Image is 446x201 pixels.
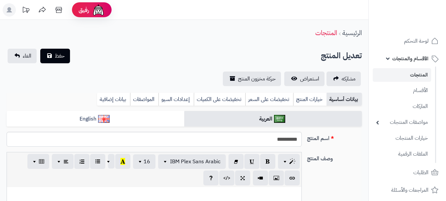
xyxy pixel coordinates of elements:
[98,115,110,123] img: English
[133,154,155,169] button: 16
[321,49,362,63] h2: تعديل المنتج
[170,158,221,166] span: IBM Plex Sans Arabic
[392,54,429,63] span: الأقسام والمنتجات
[23,52,31,60] span: الغاء
[130,93,158,106] a: المواصفات
[144,158,150,166] span: 16
[373,131,431,145] a: خيارات المنتجات
[274,115,286,123] img: العربية
[8,49,37,63] a: الغاء
[17,3,34,18] a: تحديثات المنصة
[300,75,319,83] span: استعراض
[194,93,245,106] a: تخفيضات على الكميات
[326,93,362,106] a: بيانات أساسية
[7,111,184,127] a: English
[342,75,356,83] span: مشاركه
[158,93,194,106] a: إعدادات السيو
[223,72,281,86] a: حركة مخزون المنتج
[55,52,65,60] span: حفظ
[245,93,293,106] a: تخفيضات على السعر
[97,93,130,106] a: بيانات إضافية
[404,36,429,46] span: لوحة التحكم
[293,93,326,106] a: خيارات المنتج
[284,72,325,86] a: استعراض
[158,154,226,169] button: IBM Plex Sans Arabic
[304,132,364,142] label: اسم المنتج
[40,49,70,63] button: حفظ
[238,75,276,83] span: حركة مخزون المنتج
[342,28,362,38] a: الرئيسية
[373,33,442,49] a: لوحة التحكم
[373,115,431,129] a: مواصفات المنتجات
[373,68,431,82] a: المنتجات
[373,165,442,180] a: الطلبات
[326,72,361,86] a: مشاركه
[79,6,89,14] span: رفيق
[373,182,442,198] a: المراجعات والأسئلة
[184,111,362,127] a: العربية
[304,152,364,163] label: وصف المنتج
[92,3,105,17] img: ai-face.png
[391,185,429,195] span: المراجعات والأسئلة
[373,147,431,161] a: الملفات الرقمية
[373,83,431,98] a: الأقسام
[413,168,429,177] span: الطلبات
[315,28,337,38] a: المنتجات
[373,99,431,114] a: الماركات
